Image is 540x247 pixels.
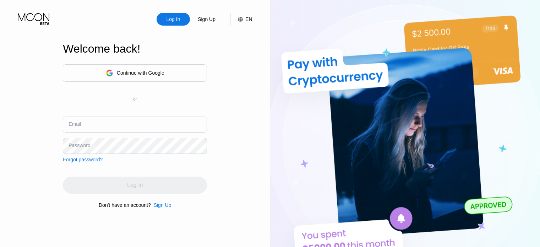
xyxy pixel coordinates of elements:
[63,64,207,82] div: Continue with Google
[157,13,190,26] div: Log In
[69,121,81,127] div: Email
[99,202,151,208] div: Don't have an account?
[133,97,137,102] div: or
[154,202,171,208] div: Sign Up
[230,13,252,26] div: EN
[69,143,90,148] div: Password
[245,16,252,22] div: EN
[151,202,171,208] div: Sign Up
[197,16,216,23] div: Sign Up
[63,157,103,162] div: Forgot password?
[117,70,164,76] div: Continue with Google
[166,16,181,23] div: Log In
[63,42,207,55] div: Welcome back!
[190,13,223,26] div: Sign Up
